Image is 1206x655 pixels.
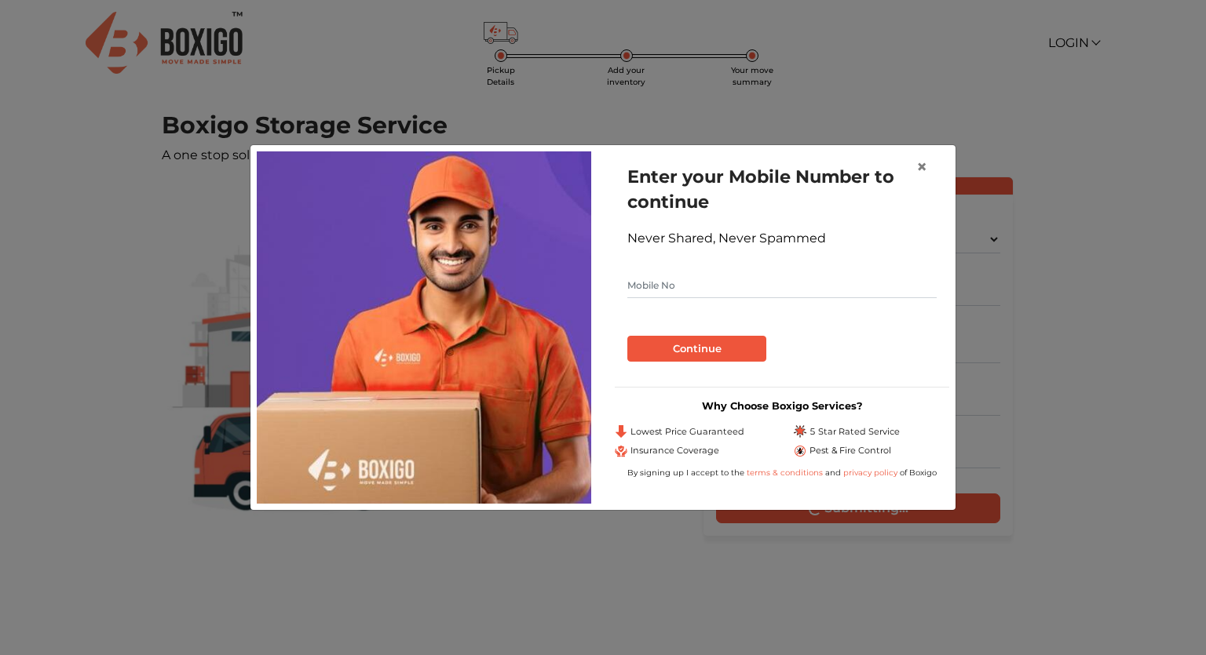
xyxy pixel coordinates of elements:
span: Insurance Coverage [630,444,719,457]
h3: Why Choose Boxigo Services? [615,400,949,412]
a: privacy policy [841,468,900,478]
img: storage-img [257,151,591,503]
input: Mobile No [627,273,937,298]
h1: Enter your Mobile Number to continue [627,164,937,214]
div: Never Shared, Never Spammed [627,229,937,248]
button: Continue [627,336,766,362]
button: Close [904,145,940,189]
span: × [916,155,927,178]
div: By signing up I accept to the and of Boxigo [615,467,949,479]
span: Lowest Price Guaranteed [630,425,744,438]
a: terms & conditions [747,468,825,478]
span: 5 Star Rated Service [809,425,900,438]
span: Pest & Fire Control [809,444,891,457]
